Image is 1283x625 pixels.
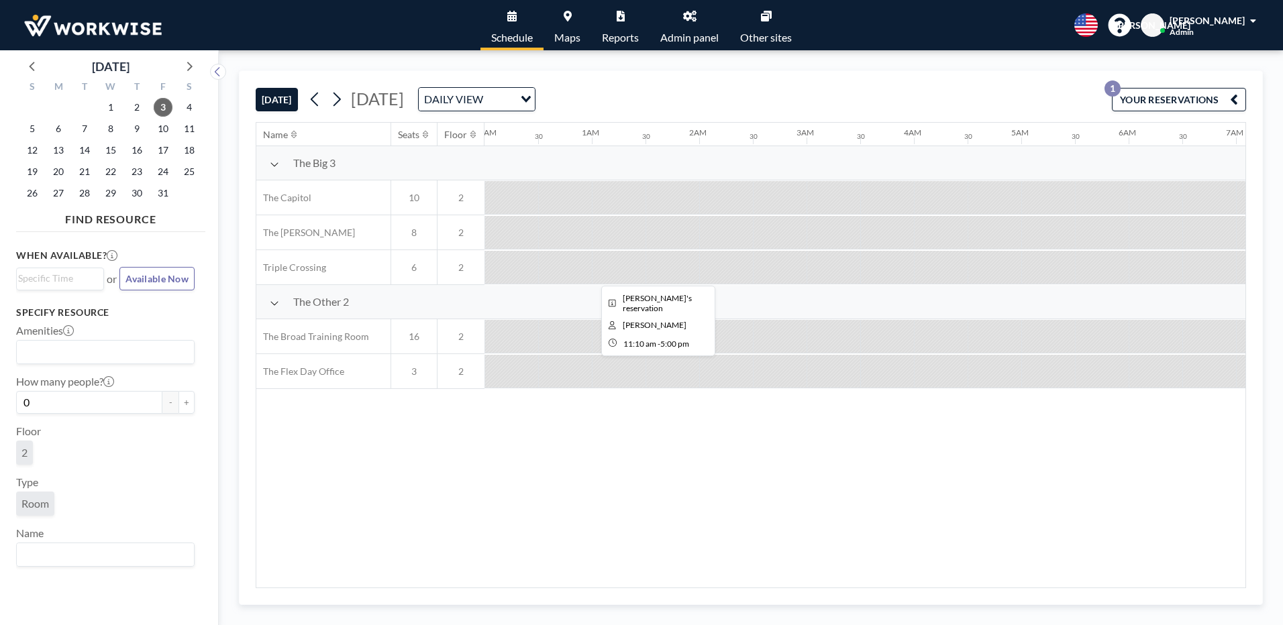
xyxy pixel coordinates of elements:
div: S [176,79,202,97]
span: Room [21,497,49,510]
div: 12AM [474,127,497,137]
div: 30 [1072,132,1080,141]
div: M [46,79,72,97]
span: 2 [438,192,484,204]
div: 1AM [582,127,599,137]
div: Search for option [419,88,535,111]
span: Saturday, October 11, 2025 [180,119,199,138]
input: Search for option [18,271,96,286]
span: Saturday, October 25, 2025 [180,162,199,181]
button: [DATE] [256,88,298,111]
span: [DATE] [351,89,404,109]
div: T [72,79,98,97]
div: F [150,79,176,97]
span: Admin panel [660,32,719,43]
span: Other sites [740,32,792,43]
span: Sunday, October 5, 2025 [23,119,42,138]
span: Tuesday, October 14, 2025 [75,141,94,160]
span: 3 [391,365,437,378]
button: - [162,391,178,414]
div: 30 [535,132,543,141]
div: 30 [642,132,650,141]
span: [PERSON_NAME] [1170,15,1245,26]
span: 10 [391,192,437,204]
div: Search for option [17,268,103,288]
label: Floor [16,424,41,438]
span: Wednesday, October 15, 2025 [101,141,120,160]
span: Monday, October 13, 2025 [49,141,68,160]
div: T [123,79,150,97]
span: Wednesday, October 1, 2025 [101,98,120,117]
img: organization-logo [21,12,164,39]
span: 2 [438,227,484,239]
button: YOUR RESERVATIONS1 [1112,88,1246,111]
span: Monday, October 6, 2025 [49,119,68,138]
button: + [178,391,195,414]
div: 30 [1179,132,1187,141]
div: Search for option [17,543,194,566]
label: Name [16,526,44,540]
input: Search for option [18,343,187,361]
div: Seats [398,129,419,141]
span: 16 [391,331,437,343]
label: Type [16,475,38,489]
div: [DATE] [92,57,130,76]
span: Lorcan's reservation [623,293,692,313]
span: 8 [391,227,437,239]
span: Maps [554,32,580,43]
div: 30 [857,132,865,141]
span: Tuesday, October 28, 2025 [75,184,94,203]
span: Saturday, October 4, 2025 [180,98,199,117]
div: 7AM [1226,127,1243,137]
input: Search for option [487,91,513,108]
span: 5:00 PM [660,339,689,349]
div: Floor [444,129,467,141]
span: or [107,272,117,286]
div: Search for option [17,341,194,363]
span: 2 [438,262,484,274]
label: How many people? [16,375,114,388]
span: The Other 2 [293,295,349,308]
h3: Specify resource [16,306,195,319]
span: [PERSON_NAME] [1115,19,1190,32]
span: The Capitol [256,192,311,204]
span: Monday, October 27, 2025 [49,184,68,203]
span: Friday, October 24, 2025 [154,162,172,181]
span: Reports [602,32,639,43]
div: 5AM [1011,127,1029,137]
span: Sunday, October 26, 2025 [23,184,42,203]
input: Search for option [18,546,187,563]
span: The Flex Day Office [256,365,344,378]
label: Amenities [16,324,74,337]
span: Friday, October 3, 2025 [154,98,172,117]
span: Saturday, October 18, 2025 [180,141,199,160]
span: Tuesday, October 21, 2025 [75,162,94,181]
span: DAILY VIEW [421,91,486,108]
p: 1 [1105,80,1121,97]
span: 2 [438,331,484,343]
div: 3AM [797,127,814,137]
div: 6AM [1119,127,1136,137]
div: 2AM [689,127,707,137]
span: Monday, October 20, 2025 [49,162,68,181]
span: Wednesday, October 22, 2025 [101,162,120,181]
span: Tuesday, October 7, 2025 [75,119,94,138]
span: Friday, October 10, 2025 [154,119,172,138]
span: Thursday, October 30, 2025 [127,184,146,203]
span: Sunday, October 12, 2025 [23,141,42,160]
span: Thursday, October 16, 2025 [127,141,146,160]
span: Triple Crossing [256,262,326,274]
span: 6 [391,262,437,274]
span: The Big 3 [293,156,336,170]
span: Available Now [125,273,189,284]
span: Schedule [491,32,533,43]
span: Wednesday, October 8, 2025 [101,119,120,138]
span: Wednesday, October 29, 2025 [101,184,120,203]
span: Friday, October 31, 2025 [154,184,172,203]
div: 30 [750,132,758,141]
h4: FIND RESOURCE [16,207,205,226]
span: Thursday, October 2, 2025 [127,98,146,117]
span: - [658,339,660,349]
div: 4AM [904,127,921,137]
span: Friday, October 17, 2025 [154,141,172,160]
